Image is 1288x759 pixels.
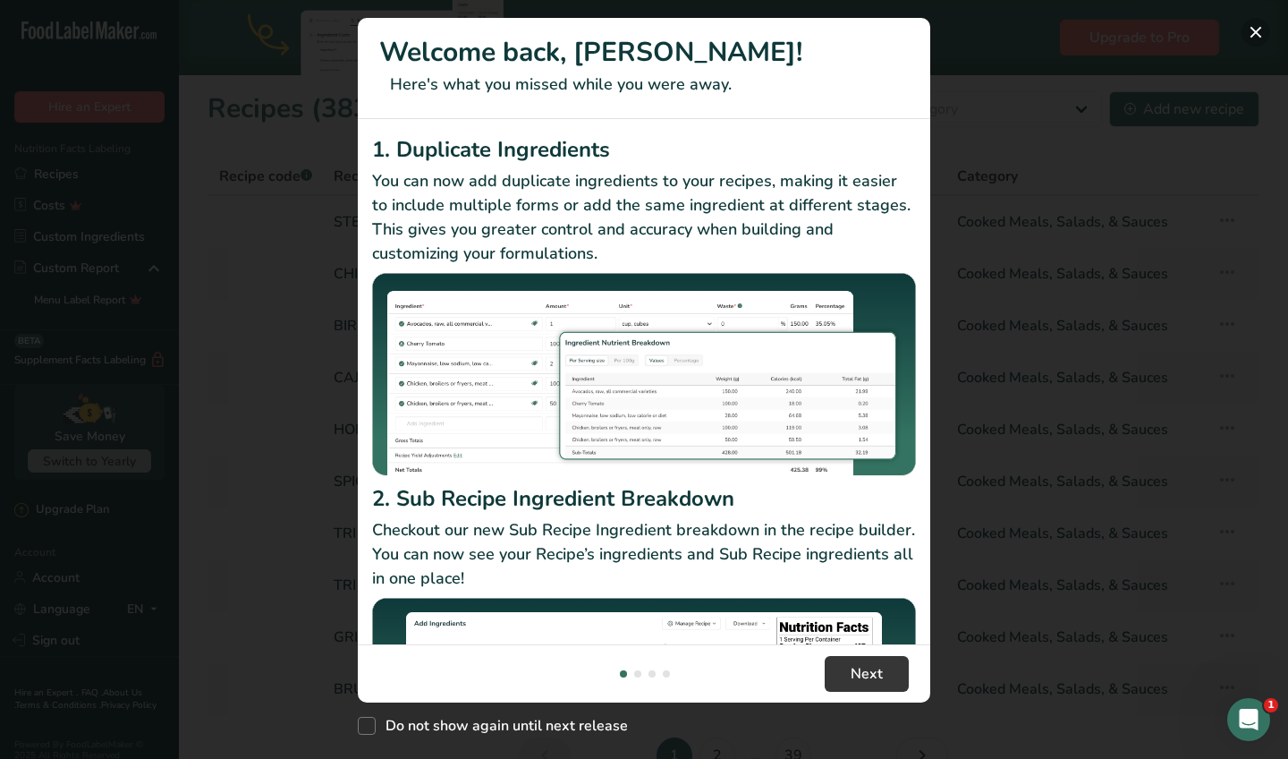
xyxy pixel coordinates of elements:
span: Next [851,663,883,685]
p: You can now add duplicate ingredients to your recipes, making it easier to include multiple forms... [372,169,916,266]
iframe: Intercom live chat [1227,698,1270,741]
p: Checkout our new Sub Recipe Ingredient breakdown in the recipe builder. You can now see your Reci... [372,518,916,591]
button: Next [825,656,909,692]
span: Do not show again until next release [376,717,628,735]
p: Here's what you missed while you were away. [379,72,909,97]
h2: 1. Duplicate Ingredients [372,133,916,166]
h2: 2. Sub Recipe Ingredient Breakdown [372,482,916,515]
span: 1 [1264,698,1278,712]
img: Duplicate Ingredients [372,273,916,476]
h1: Welcome back, [PERSON_NAME]! [379,32,909,72]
